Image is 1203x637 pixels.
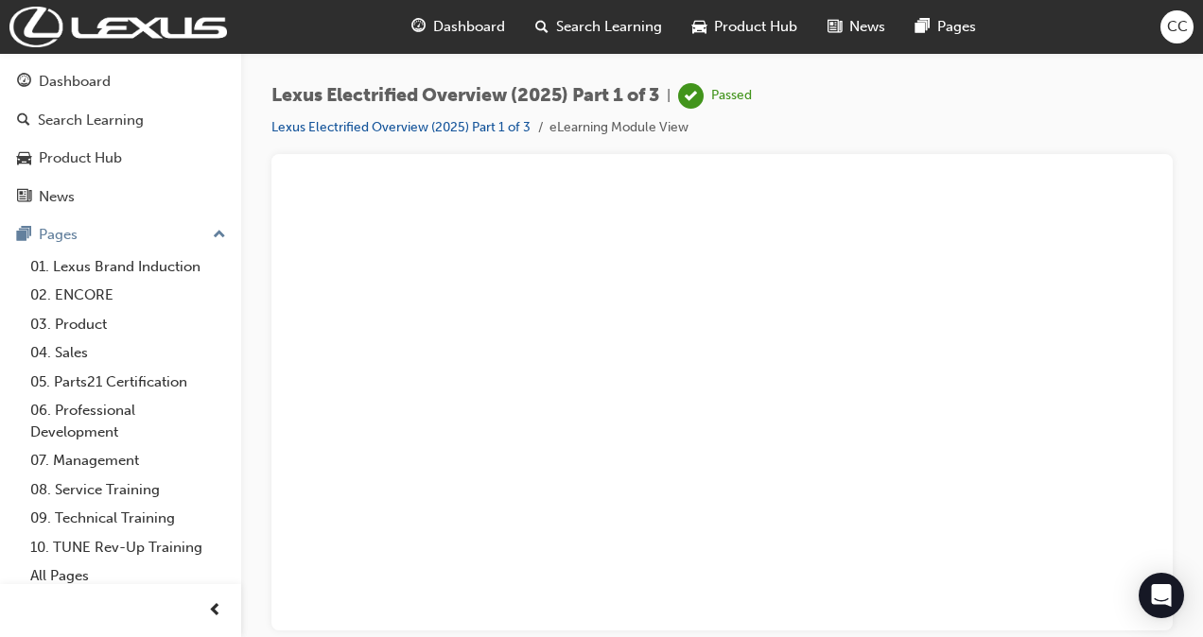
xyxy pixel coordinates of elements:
[23,475,234,505] a: 08. Service Training
[39,147,122,169] div: Product Hub
[8,103,234,138] a: Search Learning
[213,223,226,248] span: up-icon
[39,186,75,208] div: News
[23,281,234,310] a: 02. ENCORE
[1160,10,1194,43] button: CC
[915,15,930,39] span: pages-icon
[411,15,426,39] span: guage-icon
[711,87,752,105] div: Passed
[17,189,31,206] span: news-icon
[8,217,234,252] button: Pages
[714,16,797,38] span: Product Hub
[39,224,78,246] div: Pages
[849,16,885,38] span: News
[271,85,659,107] span: Lexus Electrified Overview (2025) Part 1 of 3
[23,252,234,282] a: 01. Lexus Brand Induction
[39,71,111,93] div: Dashboard
[8,60,234,217] button: DashboardSearch LearningProduct HubNews
[17,112,30,129] span: search-icon
[8,180,234,215] a: News
[23,446,234,475] a: 07. Management
[17,150,31,167] span: car-icon
[678,83,704,109] span: learningRecordVerb_PASS-icon
[9,7,227,47] img: Trak
[677,8,812,46] a: car-iconProduct Hub
[937,16,976,38] span: Pages
[828,15,842,39] span: news-icon
[23,533,234,562] a: 10. TUNE Rev-Up Training
[8,141,234,176] a: Product Hub
[23,368,234,397] a: 05. Parts21 Certification
[520,8,677,46] a: search-iconSearch Learning
[900,8,991,46] a: pages-iconPages
[1167,16,1188,38] span: CC
[23,561,234,591] a: All Pages
[23,504,234,533] a: 09. Technical Training
[17,227,31,244] span: pages-icon
[556,16,662,38] span: Search Learning
[23,396,234,446] a: 06. Professional Development
[667,85,671,107] span: |
[433,16,505,38] span: Dashboard
[38,110,144,131] div: Search Learning
[8,64,234,99] a: Dashboard
[271,119,531,135] a: Lexus Electrified Overview (2025) Part 1 of 3
[23,310,234,339] a: 03. Product
[692,15,706,39] span: car-icon
[812,8,900,46] a: news-iconNews
[208,599,222,623] span: prev-icon
[1139,573,1184,618] div: Open Intercom Messenger
[17,74,31,91] span: guage-icon
[23,338,234,368] a: 04. Sales
[535,15,549,39] span: search-icon
[396,8,520,46] a: guage-iconDashboard
[549,117,689,139] li: eLearning Module View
